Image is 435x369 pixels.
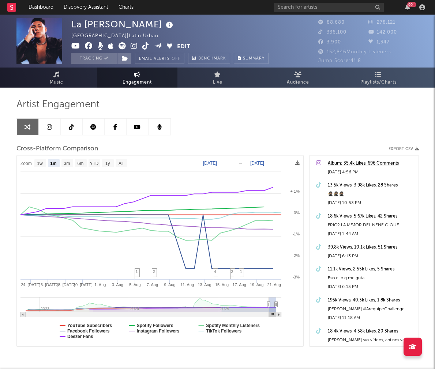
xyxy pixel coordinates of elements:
[328,199,415,207] div: [DATE] 10:53 PM
[90,161,98,166] text: YTD
[360,78,397,87] span: Playlists/Charts
[318,30,346,35] span: 336,100
[77,161,83,166] text: 6m
[97,68,177,88] a: Engagement
[38,282,57,287] text: 26. [DATE]
[328,296,415,305] a: 195k Views, 40.3k Likes, 1.8k Shares
[368,40,390,45] span: 1,347
[206,323,260,328] text: Spotify Monthly Listeners
[338,68,419,88] a: Playlists/Charts
[274,3,384,12] input: Search for artists
[328,282,415,291] div: [DATE] 6:13 PM
[407,2,416,7] div: 99 +
[94,282,106,287] text: 1. Aug
[318,58,361,63] span: Jump Score: 41.8
[328,345,415,353] div: [DATE] 11:12 AM
[328,212,415,221] a: 18.6k Views, 5.67k Likes, 42 Shares
[328,159,415,168] a: Album: 35.4k Likes, 696 Comments
[328,168,415,177] div: [DATE] 4:56 PM
[136,269,138,274] span: 1
[328,181,415,190] a: 13.5k Views, 3.98k Likes, 28 Shares
[213,78,222,87] span: Live
[71,53,117,64] button: Tracking
[135,53,184,64] button: Email AlertsOff
[67,323,112,328] text: YouTube Subscribers
[292,232,300,236] text: -1%
[238,161,243,166] text: →
[328,314,415,322] div: [DATE] 11:18 AM
[250,282,263,287] text: 19. Aug
[16,100,100,109] span: Artist Engagement
[73,282,92,287] text: 30. [DATE]
[56,282,75,287] text: 28. [DATE]
[67,334,93,339] text: Deezer Fans
[240,269,242,274] span: 1
[328,252,415,261] div: [DATE] 6:13 PM
[50,161,56,166] text: 1m
[389,147,419,151] button: Export CSV
[318,40,341,45] span: 3,900
[328,305,415,314] div: [PERSON_NAME] #ArequipeChallenge
[64,161,70,166] text: 3m
[328,336,415,345] div: [PERSON_NAME] sus vídeos, ahí nos vemos 😏❤️
[37,161,43,166] text: 1w
[71,18,175,30] div: La [PERSON_NAME]
[177,42,190,51] button: Edit
[203,161,217,166] text: [DATE]
[172,57,180,61] em: Off
[215,282,228,287] text: 15. Aug
[328,327,415,336] a: 18.4k Views, 4.58k Likes, 20 Shares
[328,230,415,238] div: [DATE] 1:44 AM
[232,282,246,287] text: 17. Aug
[21,282,40,287] text: 24. [DATE]
[50,78,63,87] span: Music
[136,323,173,328] text: Spotify Followers
[318,50,391,54] span: 152,846 Monthly Listeners
[290,189,300,193] text: + 1%
[136,328,179,334] text: Instagram Followers
[214,269,216,274] span: 4
[67,328,110,334] text: Facebook Followers
[328,190,415,199] div: 🥷🏽🥷🏽🥷🏽
[118,161,123,166] text: All
[16,145,98,153] span: Cross-Platform Comparison
[164,282,175,287] text: 9. Aug
[292,275,300,279] text: -3%
[328,274,415,282] div: Eso e lo q me guta
[287,78,309,87] span: Audience
[123,78,152,87] span: Engagement
[318,20,345,25] span: 88,680
[180,282,194,287] text: 11. Aug
[368,30,397,35] span: 142,000
[258,68,338,88] a: Audience
[243,57,265,61] span: Summary
[267,282,281,287] text: 21. Aug
[112,282,123,287] text: 3. Aug
[177,68,258,88] a: Live
[328,221,415,230] div: FRIO? LA MEJOR DEL NENE O QUE
[294,211,300,215] text: 0%
[16,68,97,88] a: Music
[105,161,110,166] text: 1y
[328,243,415,252] a: 39.8k Views, 10.1k Likes, 51 Shares
[231,269,233,274] span: 2
[20,161,32,166] text: Zoom
[234,53,269,64] button: Summary
[146,282,158,287] text: 7. Aug
[129,282,140,287] text: 5. Aug
[250,161,264,166] text: [DATE]
[206,328,241,334] text: TikTok Followers
[71,32,167,41] div: [GEOGRAPHIC_DATA] | Latin Urban
[153,269,155,274] span: 2
[328,265,415,274] a: 11.1k Views, 2.55k Likes, 5 Shares
[198,54,226,63] span: Benchmark
[198,282,211,287] text: 13. Aug
[292,253,300,258] text: -2%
